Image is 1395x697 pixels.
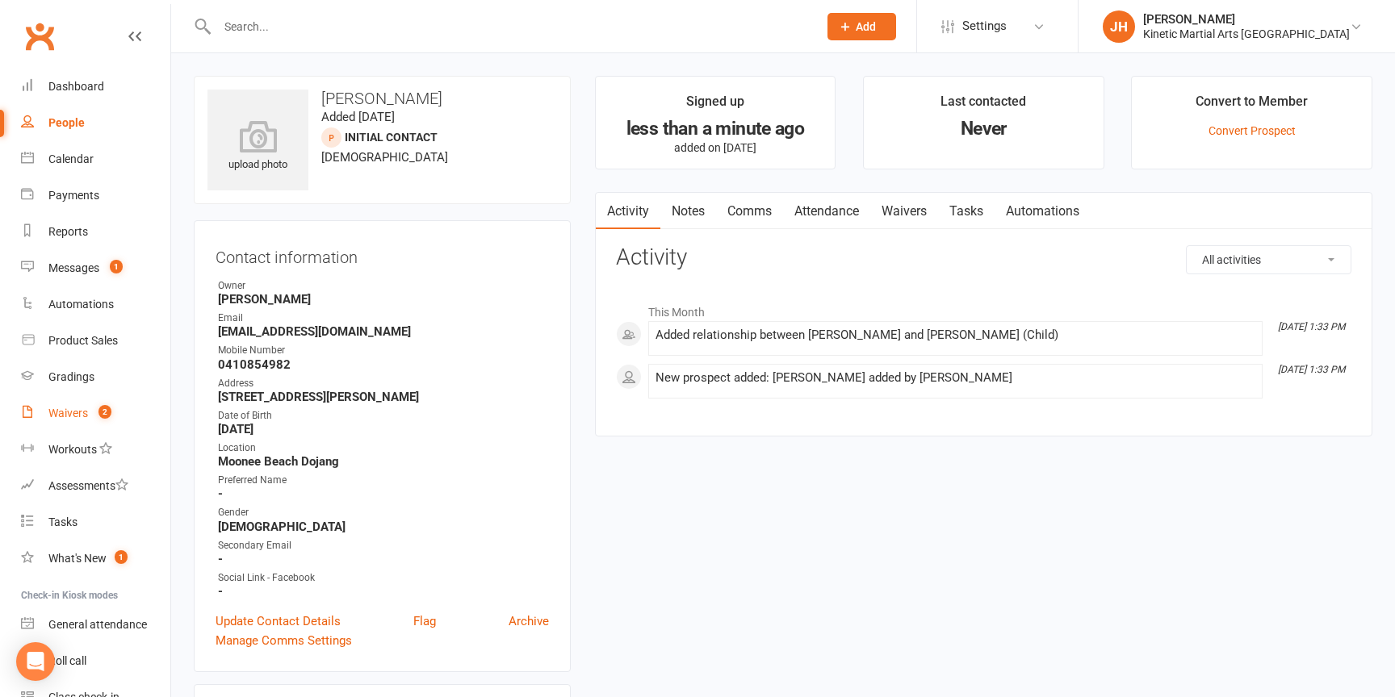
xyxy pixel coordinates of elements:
[321,110,395,124] time: Added [DATE]
[48,515,77,528] div: Tasks
[218,538,549,553] div: Secondary Email
[218,357,549,372] strong: 0410854982
[178,95,272,106] div: Keywords by Traffic
[21,141,170,177] a: Calendar
[21,432,170,468] a: Workouts
[413,611,436,631] a: Flag
[216,242,549,266] h3: Contact information
[48,152,94,165] div: Calendar
[45,26,79,39] div: v 4.0.25
[218,292,549,307] strong: [PERSON_NAME]
[48,370,94,383] div: Gradings
[218,376,549,391] div: Address
[783,193,870,230] a: Attendance
[218,324,549,339] strong: [EMAIL_ADDRESS][DOMAIN_NAME]
[216,611,341,631] a: Update Contact Details
[48,189,99,202] div: Payments
[21,540,170,577] a: What's New1
[110,260,123,273] span: 1
[207,120,308,173] div: upload photo
[115,550,128,564] span: 1
[218,440,549,456] div: Location
[218,570,549,586] div: Social Link - Facebook
[1143,27,1350,41] div: Kinetic Martial Arts [GEOGRAPHIC_DATA]
[1278,321,1345,332] i: [DATE] 1:33 PM
[48,654,86,667] div: Roll call
[1196,91,1308,120] div: Convert to Member
[686,91,744,120] div: Signed up
[48,225,88,238] div: Reports
[856,20,876,33] span: Add
[21,504,170,540] a: Tasks
[44,94,57,106] img: tab_domain_overview_orange.svg
[21,69,170,105] a: Dashboard
[21,323,170,359] a: Product Sales
[616,295,1351,321] li: This Month
[21,250,170,286] a: Messages 1
[21,214,170,250] a: Reports
[48,334,118,347] div: Product Sales
[98,405,111,419] span: 2
[16,642,55,681] div: Open Intercom Messenger
[26,26,39,39] img: logo_orange.svg
[19,16,60,56] a: Clubworx
[1143,12,1350,27] div: [PERSON_NAME]
[596,193,660,230] a: Activity
[827,13,896,40] button: Add
[656,371,1255,385] div: New prospect added: [PERSON_NAME] added by [PERSON_NAME]
[48,552,107,565] div: What's New
[161,94,174,106] img: tab_keywords_by_traffic_grey.svg
[218,552,549,566] strong: -
[21,607,170,643] a: General attendance kiosk mode
[218,473,549,488] div: Preferred Name
[21,395,170,432] a: Waivers 2
[21,286,170,323] a: Automations
[48,116,85,129] div: People
[1209,124,1296,137] a: Convert Prospect
[48,618,147,631] div: General attendance
[660,193,716,230] a: Notes
[48,80,104,93] div: Dashboard
[938,193,995,230] a: Tasks
[21,105,170,141] a: People
[878,120,1089,137] div: Never
[656,328,1255,342] div: Added relationship between [PERSON_NAME] and [PERSON_NAME] (Child)
[1103,10,1135,43] div: JH
[218,278,549,294] div: Owner
[218,486,549,501] strong: -
[21,359,170,395] a: Gradings
[321,150,448,165] span: [DEMOGRAPHIC_DATA]
[48,479,128,492] div: Assessments
[216,631,352,650] a: Manage Comms Settings
[48,261,99,274] div: Messages
[218,422,549,436] strong: [DATE]
[48,443,97,456] div: Workouts
[870,193,938,230] a: Waivers
[962,8,1007,44] span: Settings
[48,407,88,419] div: Waivers
[212,15,806,38] input: Search...
[42,42,178,55] div: Domain: [DOMAIN_NAME]
[218,408,549,424] div: Date of Birth
[21,643,170,679] a: Roll call
[218,311,549,326] div: Email
[995,193,1091,230] a: Automations
[716,193,783,230] a: Comms
[61,95,145,106] div: Domain Overview
[218,343,549,358] div: Mobile Number
[940,91,1026,120] div: Last contacted
[610,141,821,154] p: added on [DATE]
[1278,364,1345,375] i: [DATE] 1:33 PM
[21,177,170,214] a: Payments
[218,520,549,534] strong: [DEMOGRAPHIC_DATA]
[345,131,438,144] span: Initial Contact
[48,298,114,311] div: Automations
[218,454,549,469] strong: Moonee Beach Dojang
[26,42,39,55] img: website_grey.svg
[207,90,557,107] h3: [PERSON_NAME]
[218,505,549,520] div: Gender
[616,245,1351,270] h3: Activity
[218,390,549,404] strong: [STREET_ADDRESS][PERSON_NAME]
[218,584,549,599] strong: -
[610,120,821,137] div: less than a minute ago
